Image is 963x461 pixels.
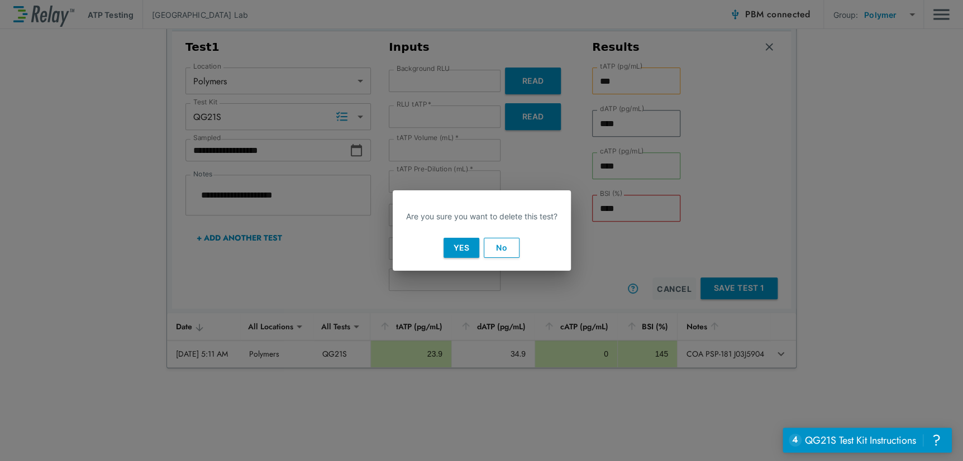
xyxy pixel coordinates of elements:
[484,238,519,258] button: No
[783,428,952,453] iframe: Resource center
[444,238,479,258] button: Yes
[406,210,557,222] p: Are you sure you want to delete this test?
